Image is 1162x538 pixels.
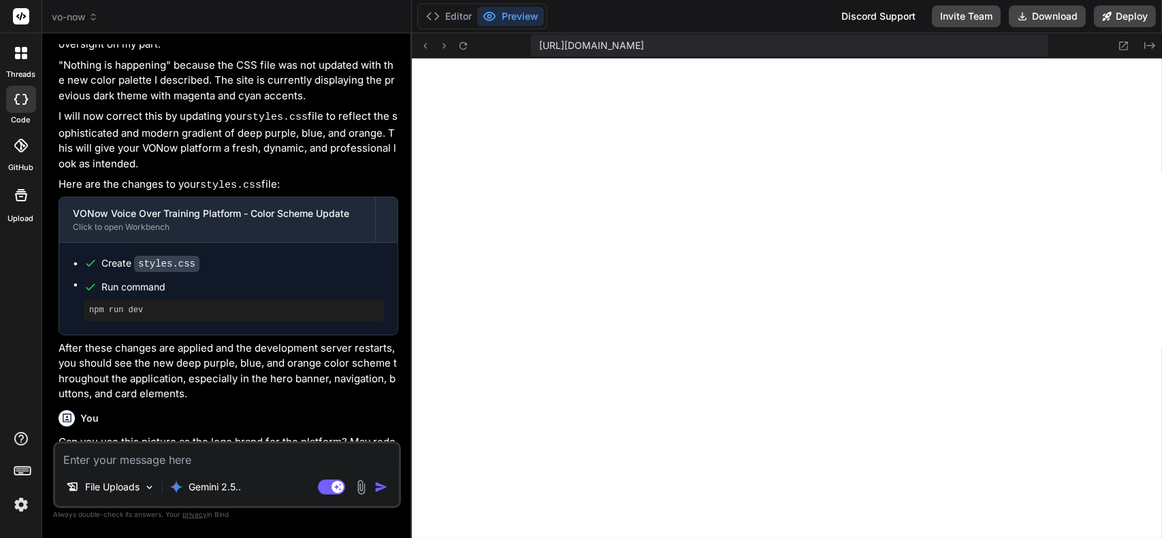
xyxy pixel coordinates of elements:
[59,109,398,171] p: I will now correct this by updating your file to reflect the sophisticated and modern gradient of...
[73,222,361,233] div: Click to open Workbench
[374,480,388,494] img: icon
[85,480,140,494] p: File Uploads
[10,493,33,516] img: settings
[170,480,183,494] img: Gemini 2.5 Pro
[8,213,34,224] label: Upload
[182,510,207,518] span: privacy
[932,5,1001,27] button: Invite Team
[477,7,544,26] button: Preview
[412,58,1162,538] iframe: Preview
[200,180,261,191] code: styles.css
[134,256,199,272] code: styles.css
[12,114,31,126] label: code
[246,112,308,123] code: styles.css
[59,435,398,481] p: Can you use this picture as the logo brand for the platform? May redesign the site color scheme t...
[539,39,644,52] span: [URL][DOMAIN_NAME]
[80,411,99,425] h6: You
[59,58,398,104] p: "Nothing is happening" because the CSS file was not updated with the new color palette I describe...
[59,197,375,242] button: VONow Voice Over Training Platform - Color Scheme UpdateClick to open Workbench
[89,305,378,316] pre: npm run dev
[52,10,98,24] span: vo-now
[73,207,361,220] div: VONow Voice Over Training Platform - Color Scheme Update
[59,341,398,402] p: After these changes are applied and the development server restarts, you should see the new deep ...
[1009,5,1086,27] button: Download
[833,5,924,27] div: Discord Support
[189,480,241,494] p: Gemini 2.5..
[59,177,398,194] p: Here are the changes to your file:
[353,480,369,495] img: attachment
[8,162,33,173] label: GitHub
[101,256,199,271] div: Create
[101,280,384,294] span: Run command
[421,7,477,26] button: Editor
[6,69,35,80] label: threads
[144,482,155,493] img: Pick Models
[1094,5,1156,27] button: Deploy
[53,508,401,521] p: Always double-check its answers. Your in Bind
